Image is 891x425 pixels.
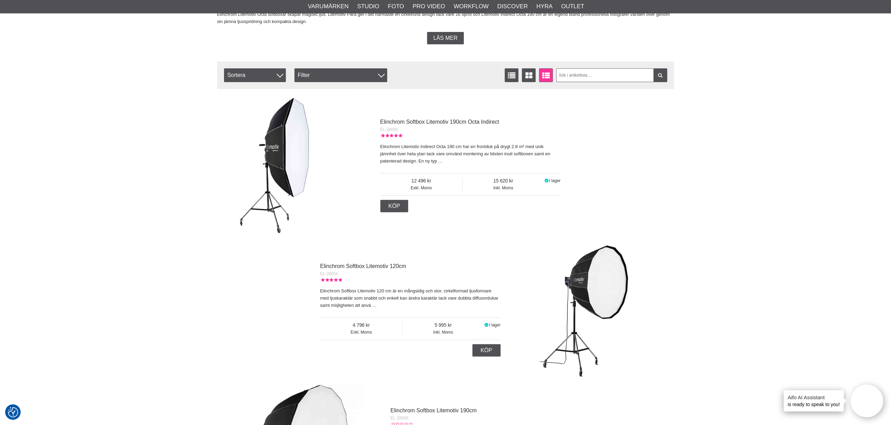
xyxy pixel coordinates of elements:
[380,143,561,165] p: Elinchrom Litemotiv Indirect Octa 190 cm har en frontduk på drygt 2.8 m² med unik jämnhet över he...
[8,406,18,418] button: Samtyckesinställningar
[497,2,528,11] a: Discover
[561,2,584,11] a: Outlet
[413,2,445,11] a: Pro Video
[505,68,519,82] a: Listvisning
[320,288,501,309] p: Elinchrom Softbox Litemotiv 120 cm är en mångsidig och stor, cirkelformad ljusformare med ljuskar...
[224,68,286,82] span: Sortera
[556,68,667,82] input: Sök i artikellista ...
[522,68,536,82] a: Fönstervisning
[536,2,553,11] a: Hyra
[526,240,664,378] img: Elinchrom Softbox Litemotiv 120cm
[380,178,463,185] span: 12 496
[390,416,408,421] span: EL-28005
[308,2,349,11] a: Varumärken
[654,68,667,82] a: Filtrera
[380,133,402,139] div: Kundbetyg: 5.00
[294,68,387,82] div: Filter
[320,322,402,329] span: 4 796
[472,344,501,357] a: Köp
[390,407,477,413] a: Elinchrom Softbox Litemotiv 190cm
[454,2,489,11] a: Workflow
[380,185,463,191] span: Exkl. Moms
[217,11,674,25] p: Elinchrom Litemotiv Octa softboxar skapar magiskt ljus. Litemotiv Para ger i det närmaste en cirk...
[380,127,398,132] span: EL-28000
[438,158,443,164] a: …
[320,277,342,283] div: Kundbetyg: 5.00
[483,323,489,327] i: I lager
[784,390,844,412] div: is ready to speak to you!
[433,35,457,41] span: Läs mer
[463,185,544,191] span: Inkl. Moms
[320,329,402,335] span: Exkl. Moms
[372,303,377,308] a: …
[463,178,544,185] span: 15 620
[380,200,409,212] a: Köp
[489,323,500,327] span: I lager
[357,2,379,11] a: Studio
[403,329,483,335] span: Inkl. Moms
[539,68,553,82] a: Utökad listvisning
[403,322,483,329] span: 5 995
[388,2,404,11] a: Foto
[788,394,840,401] h4: Aifo AI Assistant
[380,119,499,125] a: Elinchrom Softbox Litemotiv 190cm Octa Indirect
[320,263,406,269] a: Elinchrom Softbox Litemotiv 120cm
[217,96,355,233] img: Elinchrom Softbox Litemotiv 190cm Octa Indirect
[544,178,549,183] i: I lager
[549,178,560,183] span: I lager
[8,407,18,417] img: Revisit consent button
[320,271,338,276] span: EL-28004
